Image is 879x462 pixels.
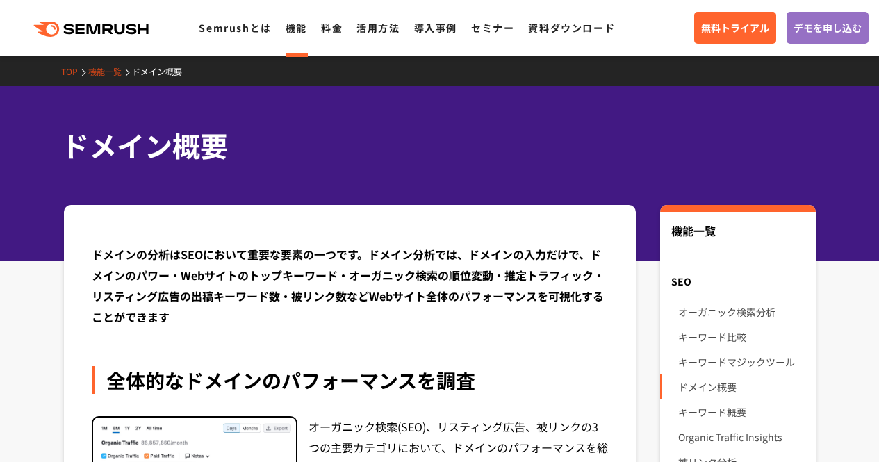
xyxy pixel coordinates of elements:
a: 資料ダウンロード [528,21,615,35]
a: デモを申し込む [787,12,869,44]
div: ドメインの分析はSEOにおいて重要な要素の一つです。ドメイン分析では、ドメインの入力だけで、ドメインのパワー・Webサイトのトップキーワード・オーガニック検索の順位変動・推定トラフィック・リステ... [92,244,609,327]
div: 全体的なドメインのパフォーマンスを調査 [92,366,609,394]
a: 無料トライアル [694,12,776,44]
a: TOP [61,65,88,77]
a: オーガニック検索分析 [678,299,804,324]
span: 無料トライアル [701,20,769,35]
a: ドメイン概要 [678,374,804,399]
h1: ドメイン概要 [61,125,805,166]
div: 機能一覧 [671,222,804,254]
a: 導入事例 [414,21,457,35]
a: 機能一覧 [88,65,132,77]
a: 活用方法 [356,21,400,35]
a: キーワード概要 [678,399,804,424]
a: Semrushとは [199,21,271,35]
div: SEO [660,269,815,294]
a: Organic Traffic Insights [678,424,804,449]
a: ドメイン概要 [132,65,192,77]
a: 機能 [286,21,307,35]
span: デモを申し込む [794,20,862,35]
a: 料金 [321,21,343,35]
a: キーワード比較 [678,324,804,349]
a: セミナー [471,21,514,35]
a: キーワードマジックツール [678,349,804,374]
